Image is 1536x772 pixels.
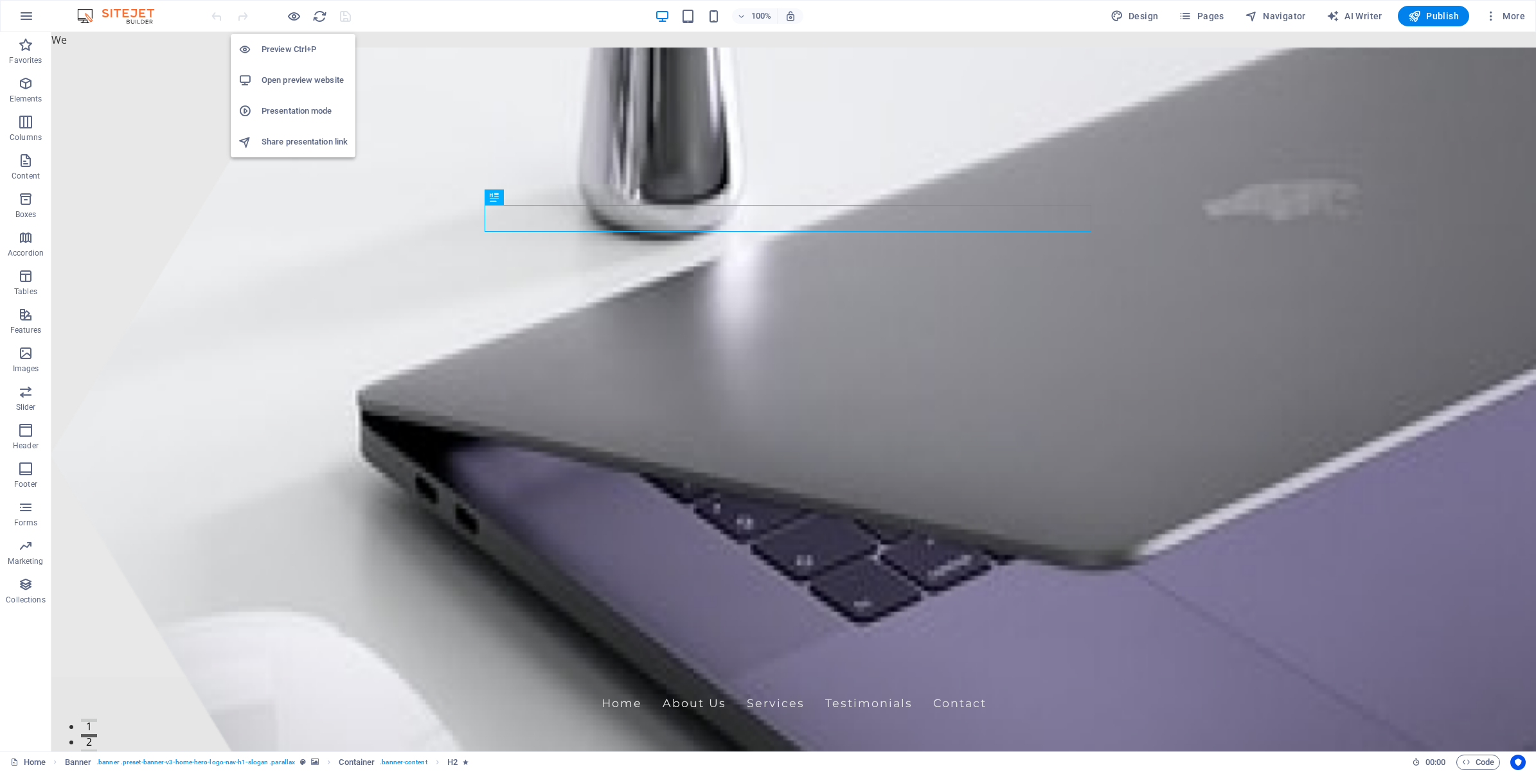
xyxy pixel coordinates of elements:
p: Features [10,325,41,335]
button: Pages [1174,6,1229,26]
span: Pages [1179,10,1224,22]
button: reload [312,8,327,24]
button: 2 [30,702,46,705]
img: Editor Logo [74,8,170,24]
h6: Session time [1412,755,1446,770]
div: Design (Ctrl+Alt+Y) [1105,6,1164,26]
p: Favorites [9,55,42,66]
span: . banner .preset-banner-v3-home-hero-logo-nav-h1-slogan .parallax [96,755,295,770]
span: Click to select. Double-click to edit [339,755,375,770]
h6: Presentation mode [262,103,348,119]
p: Marketing [8,556,43,566]
nav: breadcrumb [65,755,469,770]
p: Tables [14,286,37,297]
span: Click to select. Double-click to edit [447,755,458,770]
button: Navigator [1240,6,1311,26]
button: Publish [1398,6,1469,26]
button: AI Writer [1321,6,1388,26]
button: 3 [30,717,46,721]
p: Boxes [15,209,37,220]
a: Click to cancel selection. Double-click to open Pages [10,755,46,770]
span: Navigator [1245,10,1306,22]
p: Collections [6,595,45,605]
button: Usercentrics [1510,755,1526,770]
span: Design [1111,10,1159,22]
span: Publish [1408,10,1459,22]
span: AI Writer [1326,10,1382,22]
i: Element contains an animation [463,759,469,766]
span: Click to select. Double-click to edit [65,755,92,770]
span: More [1485,10,1525,22]
span: 00 00 [1425,755,1445,770]
h6: 100% [751,8,772,24]
p: Content [12,171,40,181]
p: Forms [14,518,37,528]
p: Accordion [8,248,44,258]
h6: Open preview website [262,73,348,88]
p: Header [13,441,39,451]
span: : [1434,757,1436,767]
button: 100% [732,8,778,24]
h6: Preview Ctrl+P [262,42,348,57]
i: Reload page [312,9,327,24]
i: This element is a customizable preset [300,759,306,766]
button: More [1479,6,1530,26]
i: This element contains a background [311,759,319,766]
span: Code [1462,755,1494,770]
h6: Share presentation link [262,134,348,150]
p: Slider [16,402,36,412]
p: Footer [14,479,37,489]
span: . banner-content [380,755,427,770]
button: 1 [30,687,46,690]
button: Design [1105,6,1164,26]
p: Columns [10,132,42,143]
button: Code [1456,755,1500,770]
p: Images [13,364,39,374]
i: On resize automatically adjust zoom level to fit chosen device. [785,10,796,22]
p: Elements [10,94,42,104]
